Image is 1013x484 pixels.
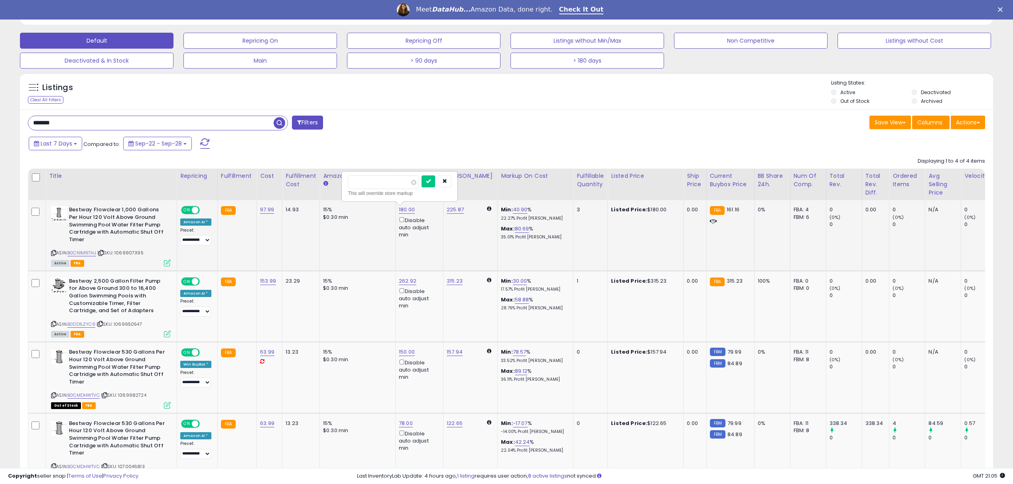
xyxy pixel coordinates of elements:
div: Meet Amazon Data, done right. [416,6,553,14]
div: 0 [964,292,997,299]
div: % [501,348,567,363]
div: Amazon Fees [323,172,392,180]
span: ON [182,420,192,427]
span: ON [182,278,192,285]
div: $0.30 min [323,356,389,363]
div: 0% [758,420,784,427]
div: 100% [758,277,784,285]
div: Clear All Filters [28,96,63,104]
span: ON [182,349,192,356]
div: 1 [577,277,601,285]
div: N/A [928,277,955,285]
a: 63.99 [260,348,274,356]
p: 28.76% Profit [PERSON_NAME] [501,305,567,311]
b: Bestway Flowclear 530 Gallons Per Hour 120 Volt Above Ground Swimming Pool Water Filter Pump Cart... [69,420,166,459]
a: 262.92 [399,277,416,285]
div: Win BuyBox * [180,361,211,368]
p: 22.27% Profit [PERSON_NAME] [501,216,567,221]
div: Preset: [180,228,211,246]
div: Listed Price [611,172,680,180]
span: 79.99 [727,348,741,356]
div: 13.23 [286,348,313,356]
span: 84.89 [727,360,742,367]
div: Disable auto adjust min [399,429,437,452]
div: Title [49,172,173,180]
span: ON [182,207,192,214]
div: Disable auto adjust min [399,287,437,310]
div: Total Rev. Diff. [865,172,886,197]
div: 0.00 [865,206,883,213]
div: 0.00 [687,348,700,356]
div: ASIN: [51,348,171,407]
b: Listed Price: [611,277,647,285]
a: 80.69 [515,225,529,233]
span: | SKU: 1069907395 [97,250,144,256]
a: 8 active listings [528,472,567,480]
span: All listings that are currently out of stock and unavailable for purchase on Amazon [51,402,81,409]
div: Close [998,7,1006,12]
div: $157.94 [611,348,677,356]
div: 0 [893,348,925,356]
div: 14.93 [286,206,313,213]
label: Deactivated [921,89,951,96]
button: Sep-22 - Sep-28 [123,137,192,150]
span: OFF [199,207,211,214]
div: Amazon AI * [180,218,211,226]
label: Out of Stock [840,98,869,104]
span: 161.16 [727,206,739,213]
a: B0CMDHWTVC [67,392,100,399]
div: 0% [758,206,784,213]
a: 315.23 [447,277,463,285]
div: 0 [893,292,925,299]
b: Min: [501,277,513,285]
span: 2025-10-6 21:05 GMT [973,472,1005,480]
div: 0% [758,348,784,356]
div: Avg Selling Price [928,172,958,197]
h5: Listings [42,82,73,93]
button: Default [20,33,173,49]
small: FBA [221,348,236,357]
button: Non Competitive [674,33,828,49]
div: $315.23 [611,277,677,285]
small: FBM [710,430,725,439]
a: B0DD1LZYC9 [67,321,95,328]
div: $180.00 [611,206,677,213]
div: 0 [893,277,925,285]
small: (0%) [830,285,841,291]
a: 180.00 [399,206,415,214]
span: Sep-22 - Sep-28 [135,140,182,148]
button: > 90 days [347,53,501,69]
a: 97.99 [260,206,274,214]
button: Save View [869,116,911,129]
button: Last 7 Days [29,137,82,150]
div: 0 [964,277,997,285]
img: 41fxudgAyQL._SL40_.jpg [51,277,67,293]
div: [PERSON_NAME] [447,172,494,180]
a: 58.88 [515,296,529,304]
div: Amazon AI * [180,290,211,297]
div: 0 [830,292,862,299]
img: 31BYLOAC-2L._SL40_.jpg [51,206,67,222]
div: 4 [893,420,925,427]
span: | SKU: 1069982724 [101,392,146,398]
b: Listed Price: [611,419,647,427]
small: FBA [710,206,725,215]
div: % [501,439,567,453]
div: Total Rev. [830,172,859,189]
b: Listed Price: [611,206,647,213]
th: The percentage added to the cost of goods (COGS) that forms the calculator for Min & Max prices. [498,169,574,200]
a: 78.57 [513,348,526,356]
div: 0.00 [865,277,883,285]
button: > 180 days [510,53,664,69]
div: 13.23 [286,420,313,427]
span: 79.99 [727,419,741,427]
div: FBA: 11 [794,348,820,356]
div: 0 [964,434,997,441]
div: FBM: 8 [794,427,820,434]
b: Listed Price: [611,348,647,356]
button: Repricing Off [347,33,501,49]
img: 31zwxp0qx+L._SL40_.jpg [51,420,67,436]
span: All listings currently available for purchase on Amazon [51,331,69,338]
button: Repricing On [183,33,337,49]
div: 0 [964,221,997,228]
